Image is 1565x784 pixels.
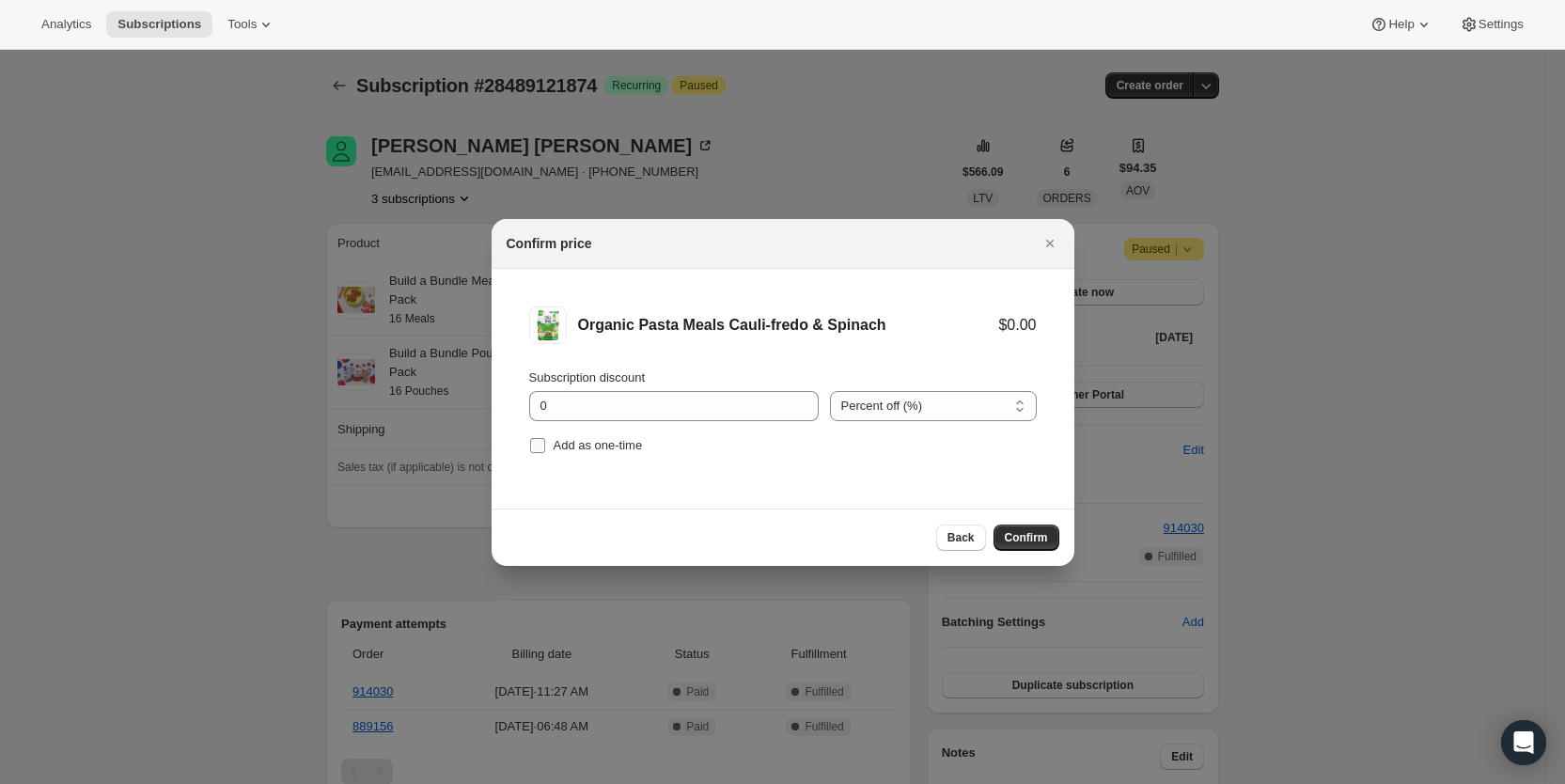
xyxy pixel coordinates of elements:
[529,370,646,384] span: Subscription discount
[1005,530,1048,545] span: Confirm
[30,11,102,38] button: Analytics
[227,17,257,32] span: Tools
[947,530,975,545] span: Back
[507,234,592,253] h2: Confirm price
[117,17,201,32] span: Subscriptions
[41,17,91,32] span: Analytics
[1358,11,1444,38] button: Help
[1388,17,1414,32] span: Help
[1479,17,1524,32] span: Settings
[1501,720,1546,765] div: Open Intercom Messenger
[106,11,212,38] button: Subscriptions
[554,438,643,452] span: Add as one-time
[578,316,999,335] div: Organic Pasta Meals Cauli-fredo & Spinach
[994,525,1059,551] button: Confirm
[1037,230,1063,257] button: Close
[936,525,986,551] button: Back
[216,11,287,38] button: Tools
[529,306,567,344] img: Organic Pasta Meals Cauli-fredo & Spinach
[1448,11,1535,38] button: Settings
[998,316,1036,335] div: $0.00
